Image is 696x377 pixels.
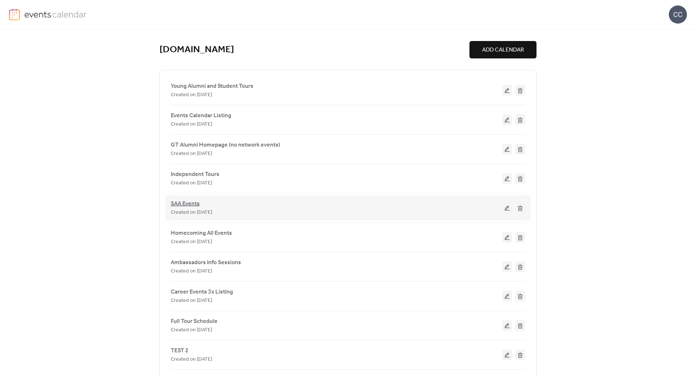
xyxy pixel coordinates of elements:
img: logo [9,9,20,20]
a: Full Tour Schedule [171,319,217,323]
span: Created on [DATE] [171,208,212,217]
span: Created on [DATE] [171,179,212,188]
span: Independent Tours [171,170,219,179]
a: TEST 2 [171,349,188,353]
span: TEST 2 [171,347,188,355]
span: Created on [DATE] [171,296,212,305]
span: Homecoming All Events [171,229,232,238]
span: Full Tour Schedule [171,317,217,326]
span: Ambassadors Info Sessions [171,258,241,267]
span: Young Alumni and Student Tours [171,82,253,91]
button: ADD CALENDAR [469,41,536,58]
span: Created on [DATE] [171,91,212,99]
a: Homecoming All Events [171,231,232,235]
span: Created on [DATE] [171,149,212,158]
span: Created on [DATE] [171,355,212,364]
div: CC [669,5,687,24]
span: Created on [DATE] [171,267,212,276]
a: Career Events 3x Listing [171,290,233,294]
span: Created on [DATE] [171,120,212,129]
img: logo-type [24,9,87,20]
a: Ambassadors Info Sessions [171,261,241,265]
a: Young Alumni and Student Tours [171,84,253,88]
span: GT Alumni Homepage (no network events) [171,141,280,149]
span: Created on [DATE] [171,326,212,335]
span: ADD CALENDAR [482,46,524,54]
span: Created on [DATE] [171,238,212,246]
a: SAA Events [171,202,200,206]
span: Events Calendar Listing [171,111,231,120]
a: Events Calendar Listing [171,114,231,118]
a: [DOMAIN_NAME] [159,44,234,56]
span: Career Events 3x Listing [171,288,233,296]
span: SAA Events [171,200,200,208]
a: GT Alumni Homepage (no network events) [171,143,280,147]
a: Independent Tours [171,172,219,176]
